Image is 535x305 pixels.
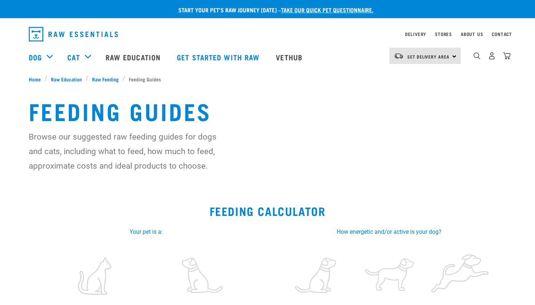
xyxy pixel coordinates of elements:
label: How energetic and/or active is your dog? [276,228,502,236]
p: Browse our suggested raw feeding guides for dogs and cats, including what to feed, how much to fe... [29,129,220,173]
span: Raw Education [51,75,82,83]
span: Set Delivery Area [407,55,449,58]
a: Raw Feeding [88,75,123,83]
a: Get started with Raw [170,43,269,72]
a: Home [29,75,45,83]
a: Stores [435,33,452,35]
span: Raw Feeding [92,75,119,83]
a: Raw Education [47,75,86,83]
img: van-moving.png [394,53,404,59]
nav: dropdown navigation [23,24,512,44]
a: Cat [67,52,80,63]
img: Raw Essentials Logo [29,27,118,41]
label: Your pet is a: [33,228,259,236]
img: home-icon-1@2x.png [473,52,480,59]
a: Delivery [405,33,426,35]
a: About Us [461,33,483,35]
nav: breadcrumbs [29,75,506,83]
a: Raw Education [98,43,170,72]
h2: Feeding Calculator [9,204,526,217]
img: home-icon@2x.png [503,52,511,60]
img: user.png [488,52,496,60]
a: Contact [492,33,512,35]
span: Home [29,75,41,83]
h1: Feeding Guides [29,97,506,124]
a: take our quick pet questionnaire. [281,8,373,11]
a: Dog [29,52,42,63]
a: Vethub [269,43,312,72]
